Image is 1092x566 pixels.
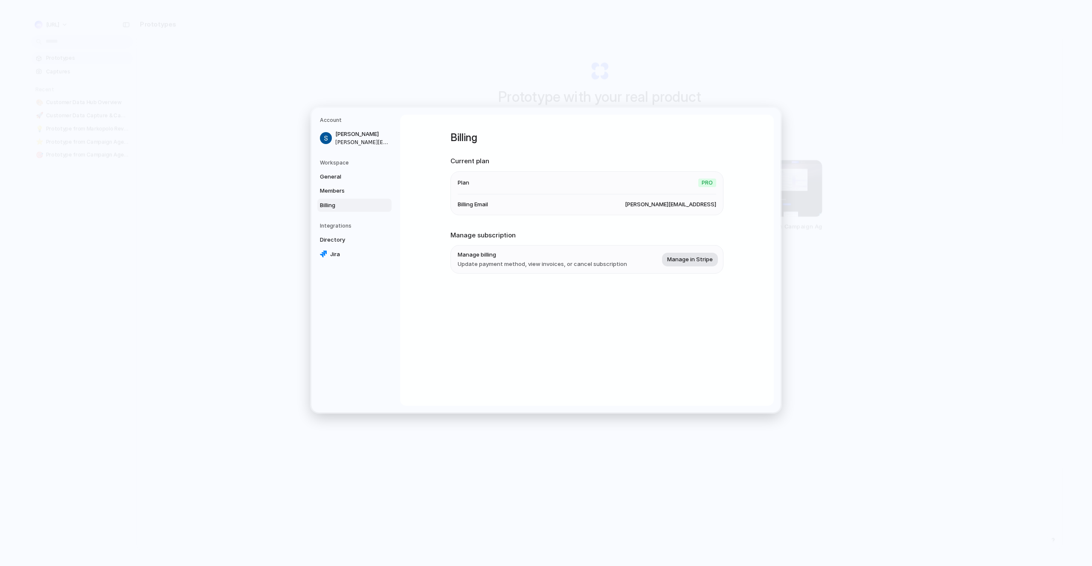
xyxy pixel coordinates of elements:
[458,179,469,187] span: Plan
[320,222,392,230] h5: Integrations
[320,159,392,167] h5: Workspace
[320,173,375,181] span: General
[662,253,718,266] button: Manage in Stripe
[458,260,627,269] span: Update payment method, view invoices, or cancel subscription
[320,236,375,244] span: Directory
[320,201,375,210] span: Billing
[330,250,385,259] span: Jira
[317,127,392,149] a: [PERSON_NAME][PERSON_NAME][EMAIL_ADDRESS]
[458,251,627,259] span: Manage billing
[625,200,716,209] span: [PERSON_NAME][EMAIL_ADDRESS]
[320,187,375,195] span: Members
[450,130,723,145] h1: Billing
[335,130,390,139] span: [PERSON_NAME]
[317,184,392,198] a: Members
[450,156,723,166] h2: Current plan
[698,179,716,187] span: Pro
[458,200,488,209] span: Billing Email
[317,233,392,247] a: Directory
[667,255,713,264] span: Manage in Stripe
[335,139,390,146] span: [PERSON_NAME][EMAIL_ADDRESS]
[317,170,392,184] a: General
[317,248,392,261] a: Jira
[317,199,392,212] a: Billing
[320,116,392,124] h5: Account
[450,231,723,240] h2: Manage subscription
